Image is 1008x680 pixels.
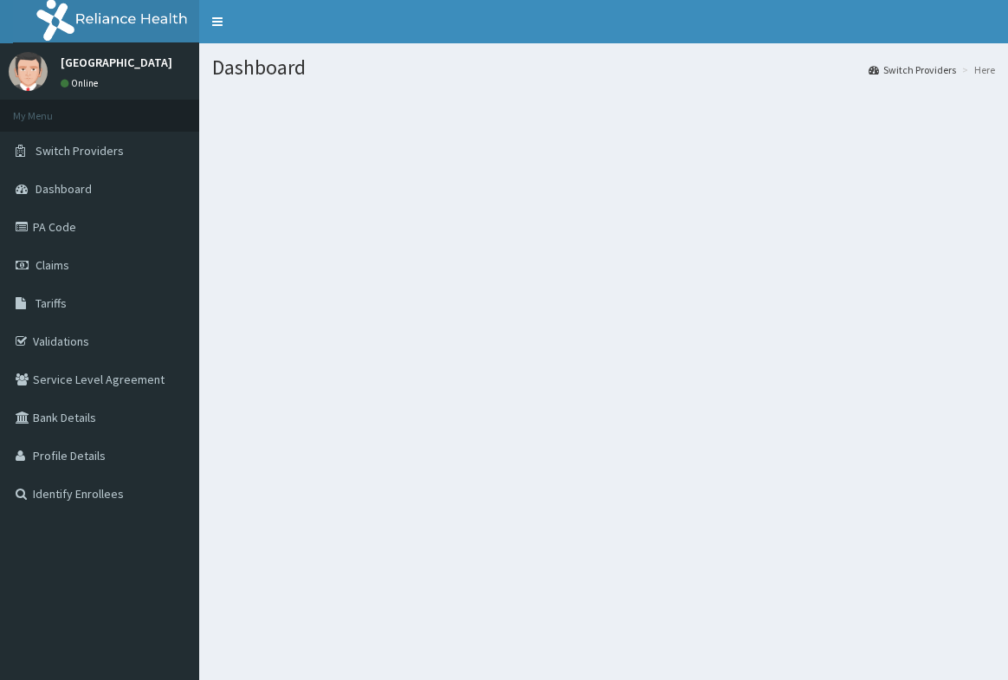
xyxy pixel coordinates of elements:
img: User Image [9,52,48,91]
a: Switch Providers [869,62,956,77]
span: Claims [36,257,69,273]
span: Dashboard [36,181,92,197]
p: [GEOGRAPHIC_DATA] [61,56,172,68]
a: Online [61,77,102,89]
span: Switch Providers [36,143,124,159]
span: Tariffs [36,295,67,311]
li: Here [958,62,995,77]
h1: Dashboard [212,56,995,79]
